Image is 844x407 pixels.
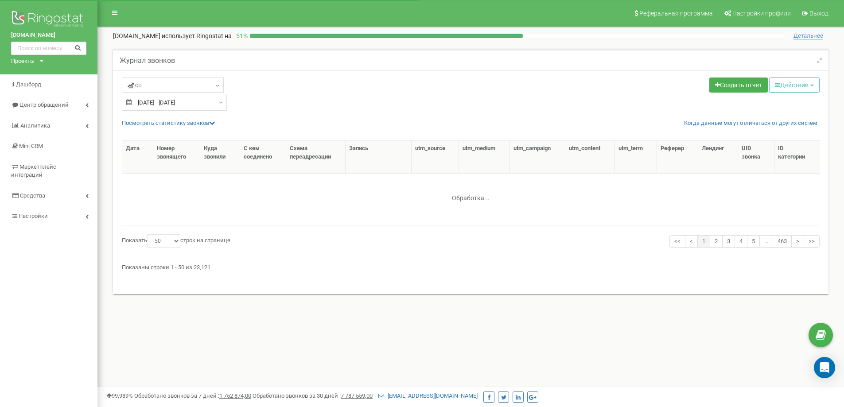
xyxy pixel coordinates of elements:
[122,260,820,272] div: Показаны строки 1 - 50 из 23,121
[814,357,835,378] div: Open Intercom Messenger
[793,32,823,39] span: Детальнее
[11,9,86,31] img: Ringostat logo
[684,119,817,128] a: Когда данные могут отличаться от других систем
[200,141,240,173] th: Куда звонили
[346,141,412,173] th: Запись
[122,78,224,93] a: сп
[128,81,142,89] span: сп
[732,10,791,17] span: Настройки профиля
[19,213,48,219] span: Настройки
[615,141,657,173] th: utm_term
[20,192,45,199] span: Средства
[804,235,820,248] a: >>
[698,141,739,173] th: Лендинг
[685,235,698,248] a: <
[232,31,250,40] p: 51 %
[20,122,50,129] span: Аналитика
[147,234,180,248] select: Показатьстрок на странице
[809,10,828,17] span: Выход
[286,141,346,173] th: Схема переадресации
[747,235,760,248] a: 5
[769,78,820,93] button: Действие
[412,141,459,173] th: utm_source
[11,57,35,66] div: Проекты
[416,187,526,201] div: Обработка...
[459,141,510,173] th: utm_medium
[19,143,43,149] span: Mini CRM
[710,235,723,248] a: 2
[113,31,232,40] p: [DOMAIN_NAME]
[11,163,56,178] span: Маркетплейс интеграций
[122,234,230,248] label: Показать строк на странице
[565,141,615,173] th: utm_content
[378,392,478,399] a: [EMAIL_ADDRESS][DOMAIN_NAME]
[106,392,133,399] span: 99,989%
[153,141,200,173] th: Номер звонящего
[773,235,792,248] a: 463
[759,235,773,248] a: …
[240,141,287,173] th: С кем соединено
[11,42,86,55] input: Поиск по номеру
[122,141,153,173] th: Дата
[134,392,251,399] span: Обработано звонков за 7 дней :
[697,235,710,248] a: 1
[162,32,232,39] span: использует Ringostat на
[219,392,251,399] u: 1 752 874,00
[120,57,175,65] h5: Журнал звонков
[791,235,804,248] a: >
[774,141,819,173] th: ID категории
[16,81,41,88] span: Дашборд
[122,120,215,126] a: Посмотреть cтатистику звонков
[657,141,698,173] th: Реферер
[19,101,69,108] span: Центр обращений
[639,10,713,17] span: Реферальная программа
[722,235,735,248] a: 3
[253,392,373,399] span: Обработано звонков за 30 дней :
[11,31,86,39] a: [DOMAIN_NAME]
[510,141,565,173] th: utm_campaign
[709,78,768,93] a: Создать отчет
[735,235,747,248] a: 4
[669,235,685,248] a: <<
[341,392,373,399] u: 7 787 559,00
[738,141,774,173] th: UID звонка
